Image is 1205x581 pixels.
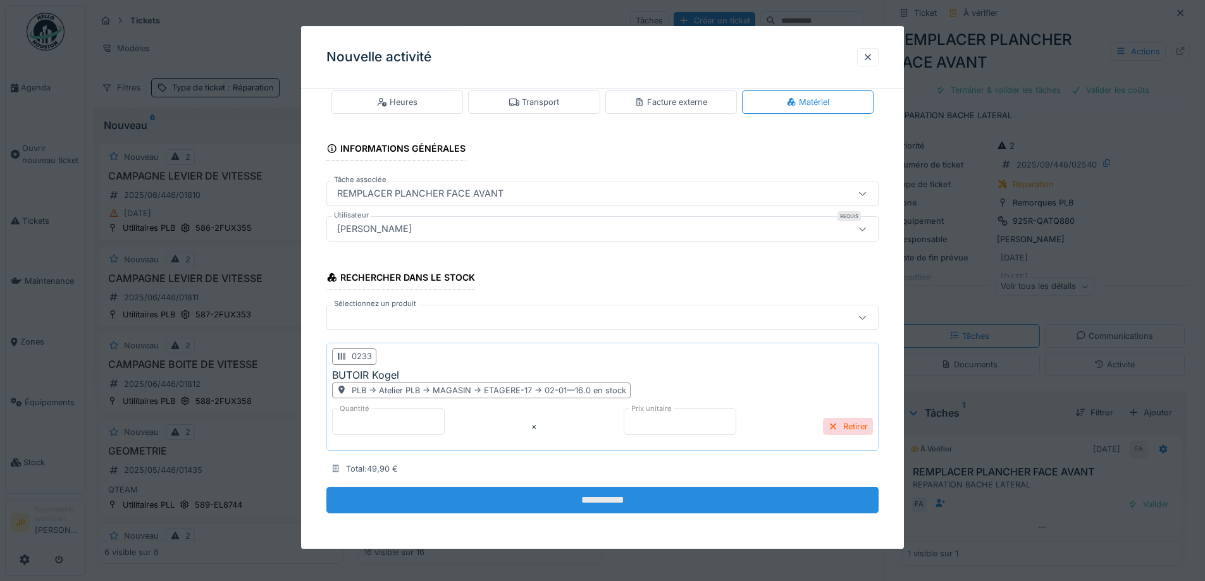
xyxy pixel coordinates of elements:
[332,367,399,382] div: BUTOIR Kogel
[837,212,861,222] div: Requis
[326,49,431,65] h3: Nouvelle activité
[346,463,398,475] div: Total : 49,90 €
[352,384,626,396] div: PLB -> Atelier PLB -> MAGASIN -> ETAGERE-17 -> 02-01 — 16.0 en stock
[326,140,466,161] div: Informations générales
[352,351,372,363] div: 0233
[509,96,559,108] div: Transport
[332,187,509,201] div: REMPLACER PLANCHER FACE AVANT
[629,403,674,414] label: Prix unitaire
[377,96,417,108] div: Heures
[823,419,873,436] div: Retirer
[531,421,536,433] div: ×
[786,96,829,108] div: Matériel
[331,299,419,310] label: Sélectionnez un produit
[326,269,475,290] div: Rechercher dans le stock
[634,96,707,108] div: Facture externe
[331,211,371,221] label: Utilisateur
[331,175,389,186] label: Tâche associée
[332,223,417,236] div: [PERSON_NAME]
[337,403,372,414] label: Quantité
